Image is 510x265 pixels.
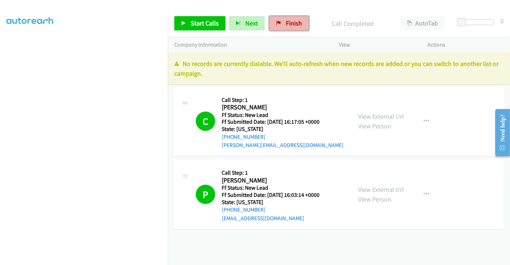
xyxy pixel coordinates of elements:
[229,16,265,30] button: Next
[174,16,226,30] a: Start Calls
[222,133,265,140] a: [PHONE_NUMBER]
[174,59,504,78] p: No records are currently dialable. We'll auto-refresh when new records are added or you can switc...
[222,184,329,191] h5: Ff Status: New Lead
[339,41,415,49] p: View
[196,185,215,204] h1: P
[222,103,329,112] h2: [PERSON_NAME]
[400,16,445,30] button: AutoTab
[222,206,265,213] a: [PHONE_NUMBER]
[191,19,219,27] span: Start Calls
[245,19,258,27] span: Next
[428,41,504,49] p: Actions
[222,126,344,133] h5: State: [US_STATE]
[358,185,404,194] a: View External Url
[358,195,391,203] a: View Person
[222,96,344,104] h5: Call Step: 1
[222,112,344,119] h5: Ff Status: New Lead
[222,118,344,126] h5: Ff Submitted Date: [DATE] 16:17:05 +0000
[358,122,391,130] a: View Person
[222,215,304,222] a: [EMAIL_ADDRESS][DOMAIN_NAME]
[222,169,329,176] h5: Call Step: 1
[269,16,309,30] a: Finish
[490,104,510,161] iframe: Resource Center
[196,112,215,131] h1: C
[222,142,344,148] a: [PERSON_NAME][EMAIL_ADDRESS][DOMAIN_NAME]
[174,41,326,49] p: Company Information
[318,19,387,28] p: Call Completed
[461,19,494,25] div: Delay between calls (in seconds)
[222,199,329,206] h5: State: [US_STATE]
[500,16,504,26] div: 0
[286,19,302,27] span: Finish
[222,176,329,185] h2: [PERSON_NAME]
[222,191,329,199] h5: Ff Submitted Date: [DATE] 16:03:14 +0000
[358,112,404,120] a: View External Url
